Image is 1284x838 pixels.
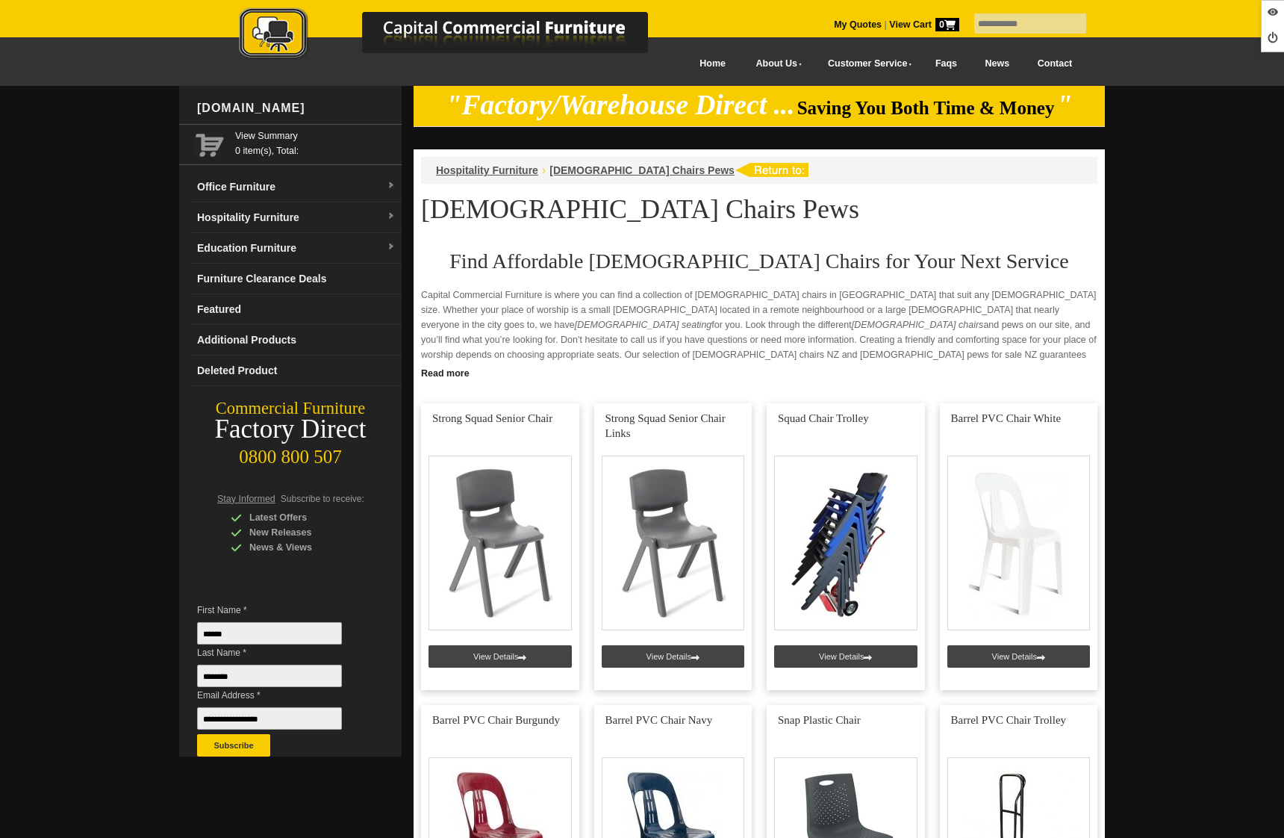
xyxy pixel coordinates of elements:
[542,163,546,178] li: ›
[387,181,396,190] img: dropdown
[387,212,396,221] img: dropdown
[197,688,364,703] span: Email Address *
[797,98,1055,118] span: Saving You Both Time & Money
[191,325,402,356] a: Additional Products
[421,250,1097,273] h2: Find Affordable [DEMOGRAPHIC_DATA] Chairs for Your Next Service
[191,264,402,294] a: Furniture Clearance Deals
[197,603,364,618] span: First Name *
[191,294,402,325] a: Featured
[852,320,984,330] em: [DEMOGRAPHIC_DATA] chairs
[387,243,396,252] img: dropdown
[197,645,364,660] span: Last Name *
[191,86,402,131] div: [DOMAIN_NAME]
[436,164,538,176] a: Hospitality Furniture
[179,419,402,440] div: Factory Direct
[421,288,1097,377] p: Capital Commercial Furniture is where you can find a collection of [DEMOGRAPHIC_DATA] chairs in [...
[235,128,396,143] a: View Summary
[421,195,1097,223] h1: [DEMOGRAPHIC_DATA] Chairs Pews
[191,202,402,233] a: Hospitality Furnituredropdown
[198,7,720,62] img: Capital Commercial Furniture Logo
[191,233,402,264] a: Education Furnituredropdown
[179,398,402,419] div: Commercial Furniture
[1057,90,1073,120] em: "
[197,707,342,730] input: Email Address *
[446,90,795,120] em: "Factory/Warehouse Direct ...
[575,320,712,330] em: [DEMOGRAPHIC_DATA] seating
[231,540,373,555] div: News & Views
[197,665,342,687] input: Last Name *
[811,47,921,81] a: Customer Service
[887,19,959,30] a: View Cart0
[197,622,342,645] input: First Name *
[191,172,402,202] a: Office Furnituredropdown
[834,19,882,30] a: My Quotes
[740,47,811,81] a: About Us
[414,362,1105,381] a: Click to read more
[1023,47,1086,81] a: Contact
[217,494,275,504] span: Stay Informed
[231,510,373,525] div: Latest Offers
[971,47,1023,81] a: News
[889,19,959,30] strong: View Cart
[231,525,373,540] div: New Releases
[191,356,402,386] a: Deleted Product
[197,734,270,757] button: Subscribe
[235,128,396,156] span: 0 item(s), Total:
[921,47,971,81] a: Faqs
[549,164,735,176] a: [DEMOGRAPHIC_DATA] Chairs Pews
[935,18,959,31] span: 0
[281,494,364,504] span: Subscribe to receive:
[179,439,402,468] div: 0800 800 507
[735,163,808,177] img: return to
[198,7,720,66] a: Capital Commercial Furniture Logo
